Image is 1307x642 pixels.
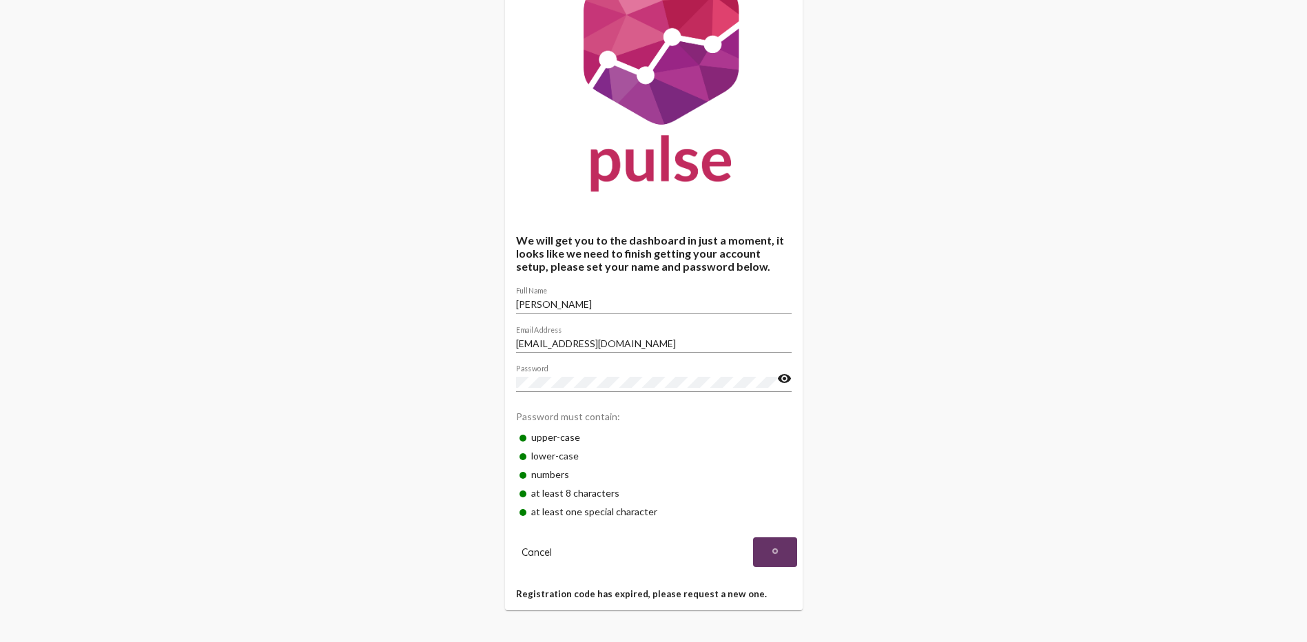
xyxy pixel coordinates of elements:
div: at least one special character [516,502,792,521]
div: at least 8 characters [516,484,792,502]
div: lower-case [516,446,792,465]
button: Cancel [511,537,563,567]
div: numbers [516,465,792,484]
span: Cancel [522,546,552,559]
h4: We will get you to the dashboard in just a moment, it looks like we need to finish getting your a... [516,234,792,273]
div: upper-case [516,428,792,446]
h5: Registration code has expired, please request a new one. [516,588,792,599]
div: Password must contain: [516,404,792,428]
mat-icon: visibility [777,371,792,387]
